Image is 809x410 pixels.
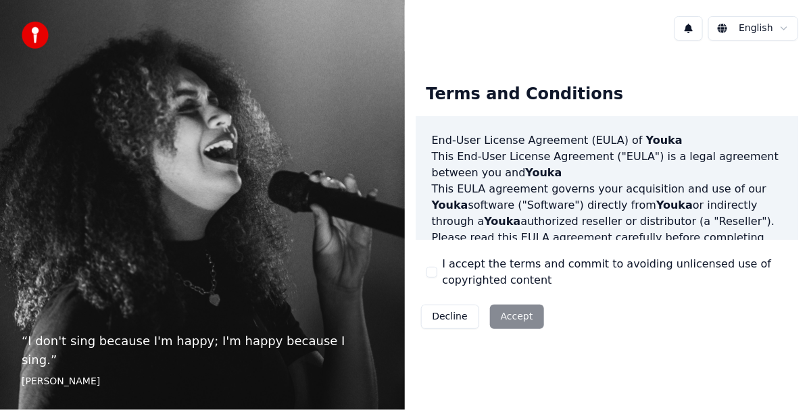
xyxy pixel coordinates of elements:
p: This End-User License Agreement ("EULA") is a legal agreement between you and [432,149,783,181]
p: Please read this EULA agreement carefully before completing the installation process and using th... [432,230,783,294]
footer: [PERSON_NAME] [22,375,383,388]
label: I accept the terms and commit to avoiding unlicensed use of copyrighted content [443,256,788,288]
span: Youka [432,199,468,211]
img: youka [22,22,49,49]
button: Decline [421,305,479,329]
p: This EULA agreement governs your acquisition and use of our software ("Software") directly from o... [432,181,783,230]
div: Terms and Conditions [416,73,635,116]
span: Youka [656,199,693,211]
span: Youka [525,166,562,179]
span: Youka [484,215,520,228]
span: Youka [646,134,683,147]
h3: End-User License Agreement (EULA) of [432,132,783,149]
p: “ I don't sing because I'm happy; I'm happy because I sing. ” [22,332,383,369]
